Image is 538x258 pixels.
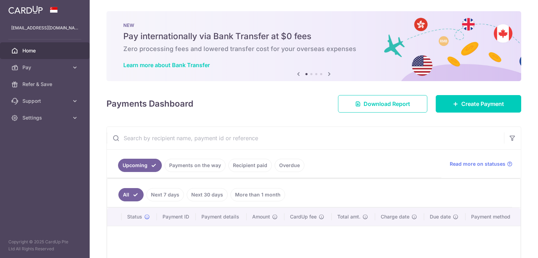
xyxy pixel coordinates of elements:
[364,100,410,108] span: Download Report
[118,159,162,172] a: Upcoming
[430,213,451,220] span: Due date
[118,188,144,201] a: All
[436,95,521,113] a: Create Payment
[146,188,184,201] a: Next 7 days
[165,159,226,172] a: Payments on the way
[22,98,69,105] span: Support
[338,95,427,113] a: Download Report
[450,160,505,167] span: Read more on statuses
[22,81,69,88] span: Refer & Save
[123,62,210,69] a: Learn more about Bank Transfer
[22,47,69,54] span: Home
[337,213,360,220] span: Total amt.
[11,24,78,31] p: [EMAIL_ADDRESS][DOMAIN_NAME]
[106,11,521,81] img: Bank transfer banner
[107,127,504,149] input: Search by recipient name, payment id or reference
[106,98,193,110] h4: Payments Dashboard
[461,100,504,108] span: Create Payment
[123,31,504,42] h5: Pay internationally via Bank Transfer at $0 fees
[465,208,520,226] th: Payment method
[123,45,504,53] h6: Zero processing fees and lowered transfer cost for your overseas expenses
[187,188,228,201] a: Next 30 days
[290,213,317,220] span: CardUp fee
[196,208,247,226] th: Payment details
[22,64,69,71] span: Pay
[381,213,409,220] span: Charge date
[252,213,270,220] span: Amount
[127,213,142,220] span: Status
[230,188,285,201] a: More than 1 month
[123,22,504,28] p: NEW
[8,6,43,14] img: CardUp
[157,208,196,226] th: Payment ID
[275,159,304,172] a: Overdue
[22,114,69,121] span: Settings
[450,160,512,167] a: Read more on statuses
[228,159,272,172] a: Recipient paid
